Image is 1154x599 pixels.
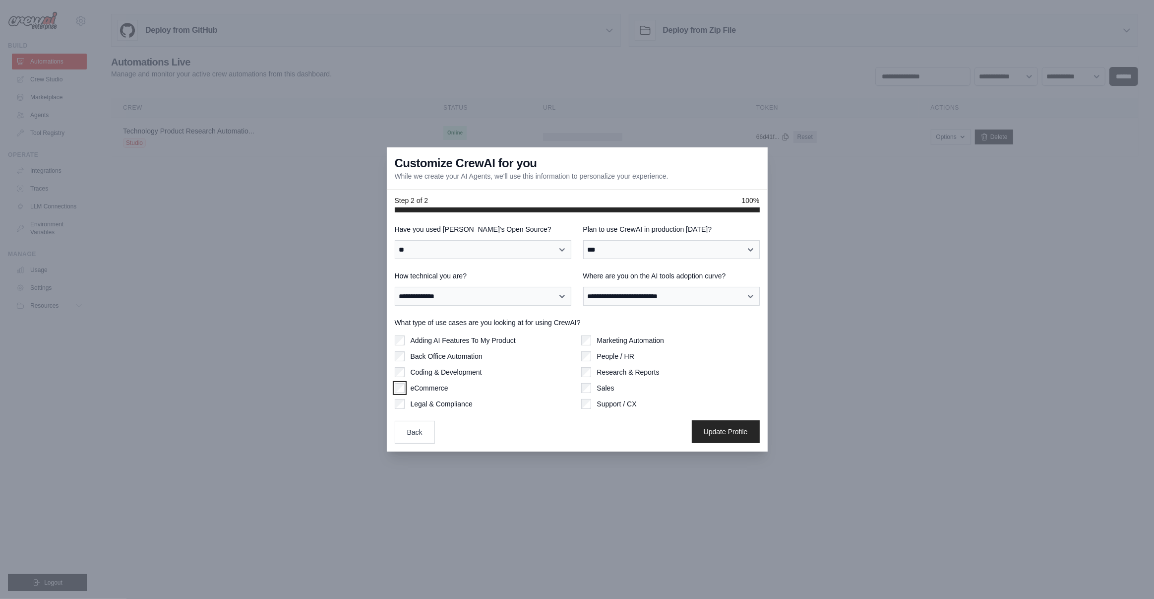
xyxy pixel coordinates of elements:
[742,196,760,205] span: 100%
[597,383,614,393] label: Sales
[395,224,571,234] label: Have you used [PERSON_NAME]'s Open Source?
[597,335,664,345] label: Marketing Automation
[411,351,483,361] label: Back Office Automation
[597,351,634,361] label: People / HR
[395,271,571,281] label: How technical you are?
[395,421,435,444] button: Back
[1104,551,1154,599] iframe: Chat Widget
[411,335,516,345] label: Adding AI Features To My Product
[395,171,668,181] p: While we create your AI Agents, we'll use this information to personalize your experience.
[583,224,760,234] label: Plan to use CrewAI in production [DATE]?
[692,420,760,443] button: Update Profile
[395,155,537,171] h3: Customize CrewAI for you
[583,271,760,281] label: Where are you on the AI tools adoption curve?
[395,318,760,328] label: What type of use cases are you looking at for using CrewAI?
[411,367,482,377] label: Coding & Development
[597,399,637,409] label: Support / CX
[395,196,428,205] span: Step 2 of 2
[411,383,448,393] label: eCommerce
[597,367,660,377] label: Research & Reports
[411,399,473,409] label: Legal & Compliance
